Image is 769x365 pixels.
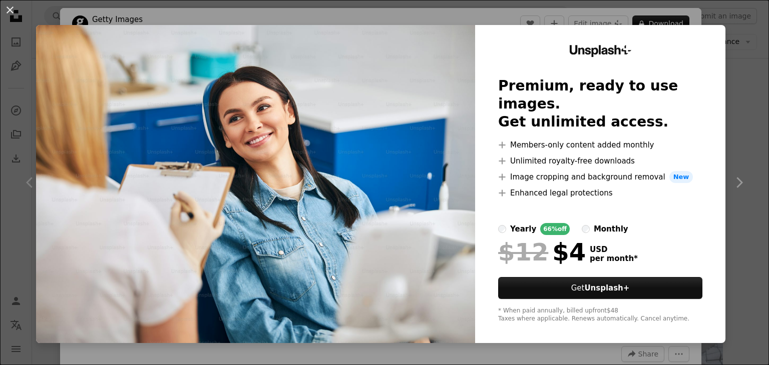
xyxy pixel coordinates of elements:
span: New [669,171,693,183]
div: monthly [594,223,628,235]
button: GetUnsplash+ [498,277,702,299]
li: Enhanced legal protections [498,187,702,199]
strong: Unsplash+ [584,283,629,292]
input: yearly66%off [498,225,506,233]
input: monthly [582,225,590,233]
span: per month * [590,254,638,263]
span: USD [590,245,638,254]
span: $12 [498,239,548,265]
li: Unlimited royalty-free downloads [498,155,702,167]
div: $4 [498,239,586,265]
h2: Premium, ready to use images. Get unlimited access. [498,77,702,131]
div: yearly [510,223,536,235]
div: 66% off [540,223,570,235]
li: Members-only content added monthly [498,139,702,151]
div: * When paid annually, billed upfront $48 Taxes where applicable. Renews automatically. Cancel any... [498,307,702,323]
li: Image cropping and background removal [498,171,702,183]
